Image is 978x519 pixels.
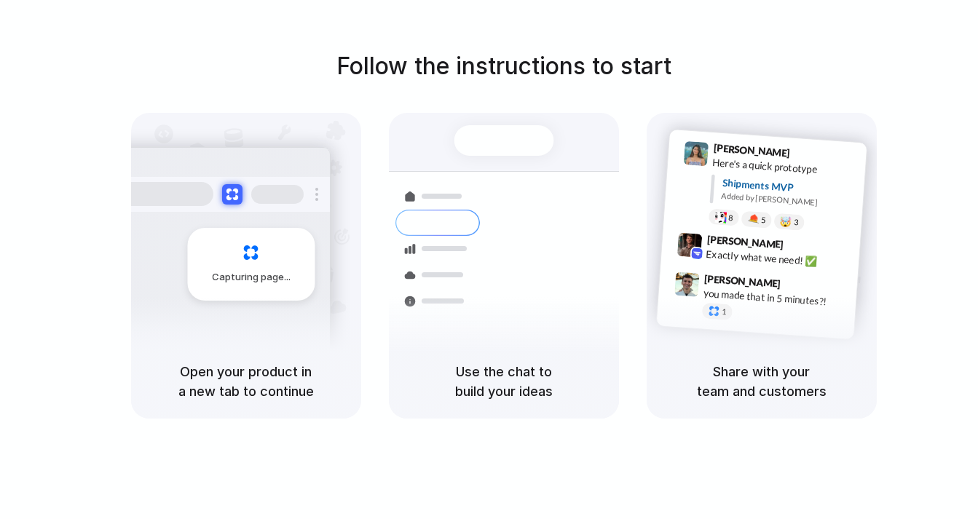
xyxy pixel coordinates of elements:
div: Here's a quick prototype [711,155,857,180]
h5: Share with your team and customers [664,362,859,401]
span: 9:47 AM [785,277,815,295]
div: 🤯 [779,216,792,227]
h5: Use the chat to build your ideas [406,362,602,401]
span: Capturing page [212,270,293,285]
span: 5 [760,216,765,224]
h5: Open your product in a new tab to continue [149,362,344,401]
div: Exactly what we need! ✅ [706,246,851,271]
span: [PERSON_NAME] [703,270,781,291]
span: [PERSON_NAME] [706,231,784,253]
h1: Follow the instructions to start [336,49,671,84]
span: 9:42 AM [787,238,817,255]
span: 8 [727,213,733,221]
div: Added by [PERSON_NAME] [721,190,855,211]
span: 1 [721,308,726,316]
div: Shipments MVP [722,175,856,199]
span: 3 [793,218,798,226]
span: 9:41 AM [794,146,824,164]
div: you made that in 5 minutes?! [703,285,848,310]
span: [PERSON_NAME] [713,140,790,161]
